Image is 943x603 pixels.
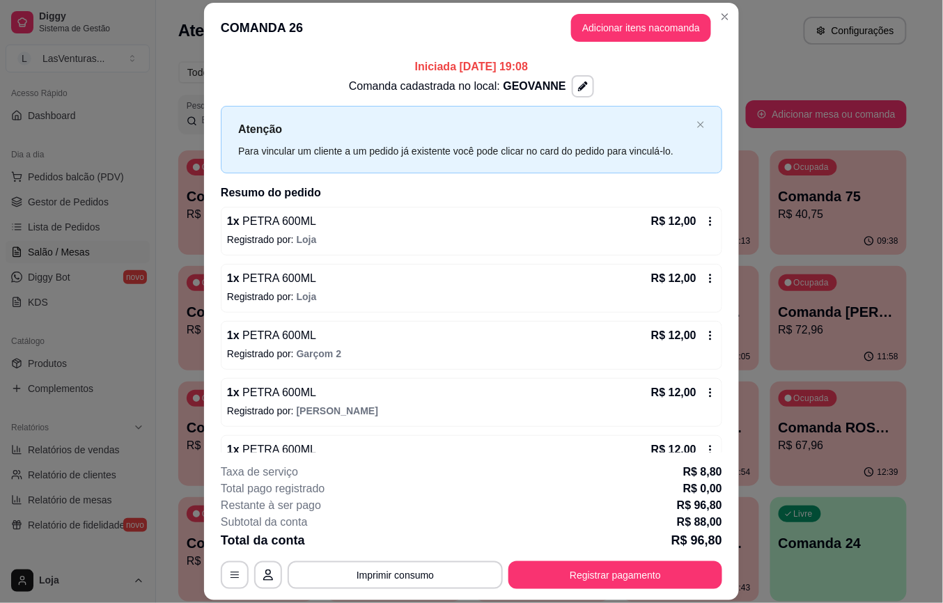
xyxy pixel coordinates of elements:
[571,14,711,42] button: Adicionar itens nacomanda
[240,272,316,284] span: PETRA 600ML
[696,120,705,130] button: close
[238,120,691,138] p: Atenção
[677,497,722,514] p: R$ 96,80
[227,270,316,287] p: 1 x
[227,347,716,361] p: Registrado por:
[651,384,696,401] p: R$ 12,00
[683,464,722,480] p: R$ 8,80
[677,514,722,531] p: R$ 88,00
[651,327,696,344] p: R$ 12,00
[204,3,739,53] header: COMANDA 26
[240,444,316,455] span: PETRA 600ML
[240,329,316,341] span: PETRA 600ML
[221,464,298,480] p: Taxa de serviço
[288,561,503,589] button: Imprimir consumo
[221,185,722,201] h2: Resumo do pedido
[227,213,316,230] p: 1 x
[696,120,705,129] span: close
[683,480,722,497] p: R$ 0,00
[227,233,716,246] p: Registrado por:
[221,514,308,531] p: Subtotal da conta
[651,441,696,458] p: R$ 12,00
[221,480,325,497] p: Total pago registrado
[714,6,736,28] button: Close
[651,270,696,287] p: R$ 12,00
[297,405,378,416] span: [PERSON_NAME]
[508,561,722,589] button: Registrar pagamento
[504,80,566,92] span: GEOVANNE
[651,213,696,230] p: R$ 12,00
[240,215,316,227] span: PETRA 600ML
[227,327,316,344] p: 1 x
[671,531,722,550] p: R$ 96,80
[297,234,317,245] span: Loja
[297,348,342,359] span: Garçom 2
[227,290,716,304] p: Registrado por:
[349,78,566,95] p: Comanda cadastrada no local:
[227,404,716,418] p: Registrado por:
[227,384,316,401] p: 1 x
[221,58,722,75] p: Iniciada [DATE] 19:08
[221,497,321,514] p: Restante à ser pago
[221,531,305,550] p: Total da conta
[240,386,316,398] span: PETRA 600ML
[238,143,691,159] div: Para vincular um cliente a um pedido já existente você pode clicar no card do pedido para vinculá...
[297,291,317,302] span: Loja
[227,441,316,458] p: 1 x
